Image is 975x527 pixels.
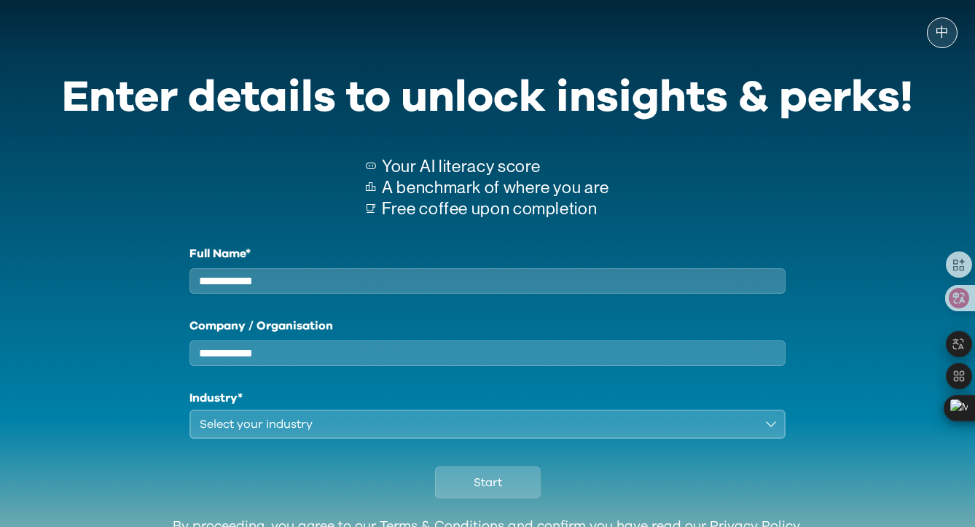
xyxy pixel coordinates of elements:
[200,415,755,433] div: Select your industry
[474,474,502,491] span: Start
[382,177,609,198] p: A benchmark of where you are
[62,63,913,133] div: Enter details to unlock insights & perks!
[382,198,609,219] p: Free coffee upon completion
[189,410,786,439] button: Select your industry
[189,389,786,407] h1: Industry*
[435,467,541,499] button: Start
[189,317,786,335] label: Company / Organisation
[189,245,786,262] label: Full Name*
[382,156,609,177] p: Your AI literacy score
[936,26,949,40] span: 中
